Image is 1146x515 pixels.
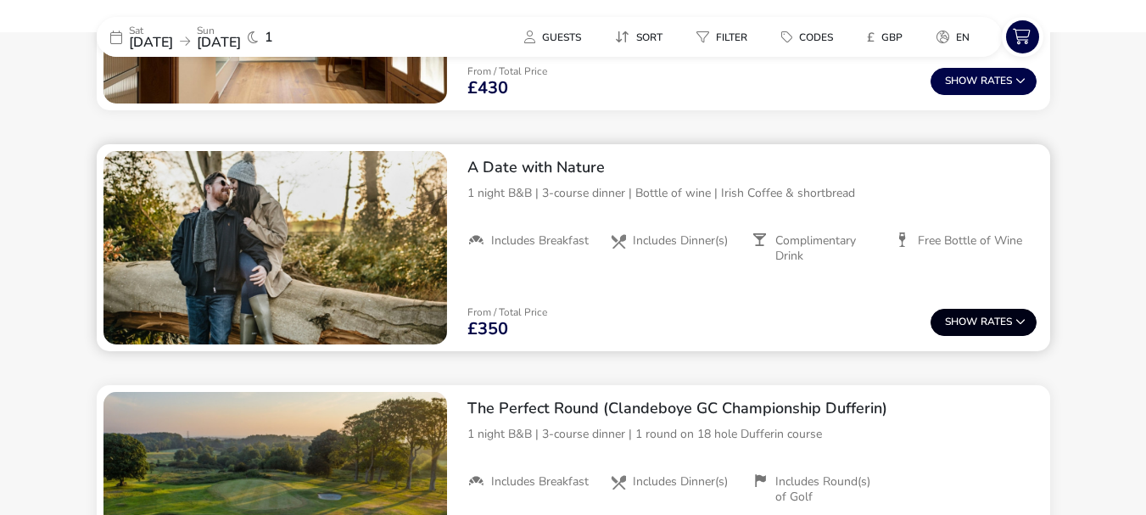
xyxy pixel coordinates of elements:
div: A Date with Nature1 night B&B | 3-course dinner | Bottle of wine | Irish Coffee & shortbreadInclu... [454,144,1050,278]
naf-pibe-menu-bar-item: Guests [511,25,601,49]
naf-pibe-menu-bar-item: en [923,25,990,49]
p: Sat [129,25,173,36]
h2: The Perfect Round (Clandeboye GC Championship Dufferin) [467,399,1037,418]
span: Show [945,316,981,327]
div: Sat[DATE]Sun[DATE]1 [97,17,351,57]
span: 1 [265,31,273,44]
span: Includes Breakfast [491,474,589,490]
p: 1 night B&B | 3-course dinner | 1 round on 18 hole Dufferin course [467,425,1037,443]
naf-pibe-menu-bar-item: £GBP [853,25,923,49]
span: [DATE] [129,33,173,52]
span: Filter [716,31,747,44]
span: en [956,31,970,44]
button: ShowRates [931,309,1037,336]
button: Codes [768,25,847,49]
swiper-slide: 1 / 1 [103,151,447,344]
naf-pibe-menu-bar-item: Sort [601,25,683,49]
i: £ [867,29,875,46]
button: en [923,25,983,49]
span: GBP [881,31,903,44]
naf-pibe-menu-bar-item: Codes [768,25,853,49]
button: £GBP [853,25,916,49]
p: From / Total Price [467,307,547,317]
h2: A Date with Nature [467,158,1037,177]
span: Includes Breakfast [491,233,589,249]
span: £430 [467,80,508,97]
span: Show [945,76,981,87]
button: Filter [683,25,761,49]
p: From / Total Price [467,66,547,76]
button: Guests [511,25,595,49]
span: Includes Dinner(s) [633,233,728,249]
span: Guests [542,31,581,44]
span: [DATE] [197,33,241,52]
span: £350 [467,321,508,338]
naf-pibe-menu-bar-item: Filter [683,25,768,49]
button: Sort [601,25,676,49]
span: Includes Round(s) of Golf [775,474,880,505]
span: Complimentary Drink [775,233,880,264]
span: Codes [799,31,833,44]
button: ShowRates [931,68,1037,95]
span: Includes Dinner(s) [633,474,728,490]
span: Sort [636,31,662,44]
span: Free Bottle of Wine [918,233,1022,249]
p: 1 night B&B | 3-course dinner | Bottle of wine | Irish Coffee & shortbread [467,184,1037,202]
p: Sun [197,25,241,36]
